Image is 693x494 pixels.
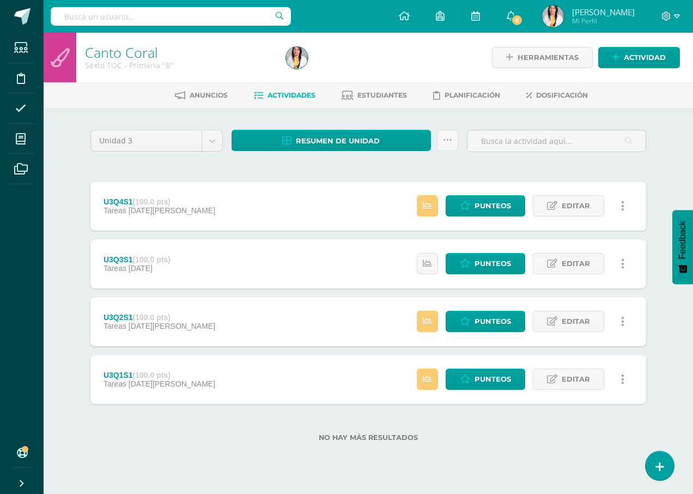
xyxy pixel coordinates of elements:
span: Feedback [678,221,688,259]
a: Punteos [446,195,525,216]
strong: (100.0 pts) [133,197,171,206]
span: Punteos [475,254,511,274]
strong: (100.0 pts) [133,371,171,379]
input: Busca un usuario... [51,7,291,26]
a: Unidad 3 [91,130,222,151]
span: Actividad [624,47,666,68]
span: [PERSON_NAME] [572,7,635,17]
strong: (100.0 pts) [133,255,171,264]
span: Actividades [268,91,315,99]
span: Anuncios [190,91,228,99]
label: No hay más resultados [90,433,646,442]
h1: Canto Coral [85,45,273,60]
a: Estudiantes [342,87,407,104]
span: Tareas [104,264,126,273]
a: Anuncios [175,87,228,104]
span: Editar [562,311,590,332]
span: Editar [562,369,590,389]
span: Tareas [104,322,126,330]
a: Dosificación [526,87,588,104]
span: Punteos [475,311,511,332]
input: Busca la actividad aquí... [467,130,646,152]
div: U3Q2S1 [104,313,215,322]
span: [DATE][PERSON_NAME] [129,379,215,388]
a: Canto Coral [85,43,158,62]
img: 4f05ca517658fb5b67f16f05fa13a979.png [542,5,564,27]
span: Tareas [104,379,126,388]
span: Punteos [475,369,511,389]
span: Punteos [475,196,511,216]
button: Feedback - Mostrar encuesta [672,210,693,284]
a: Punteos [446,369,525,390]
span: 6 [511,14,523,26]
span: Resumen de unidad [296,131,380,151]
span: Dosificación [536,91,588,99]
div: U3Q3S1 [104,255,171,264]
a: Actividades [254,87,315,104]
div: U3Q1S1 [104,371,215,379]
div: U3Q4S1 [104,197,215,206]
span: Editar [562,254,590,274]
a: Planificación [433,87,500,104]
span: Tareas [104,206,126,215]
a: Actividad [598,47,680,68]
a: Punteos [446,253,525,274]
a: Resumen de unidad [232,130,431,151]
div: Sexto TOC - Primaria 'B' [85,60,273,70]
span: Mi Perfil [572,16,635,26]
span: Herramientas [518,47,579,68]
span: Editar [562,196,590,216]
img: 4f05ca517658fb5b67f16f05fa13a979.png [286,47,308,69]
span: Estudiantes [357,91,407,99]
strong: (100.0 pts) [133,313,171,322]
span: [DATE][PERSON_NAME] [129,206,215,215]
span: Unidad 3 [99,130,193,151]
a: Herramientas [492,47,593,68]
span: [DATE][PERSON_NAME] [129,322,215,330]
a: Punteos [446,311,525,332]
span: Planificación [445,91,500,99]
span: [DATE] [129,264,153,273]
